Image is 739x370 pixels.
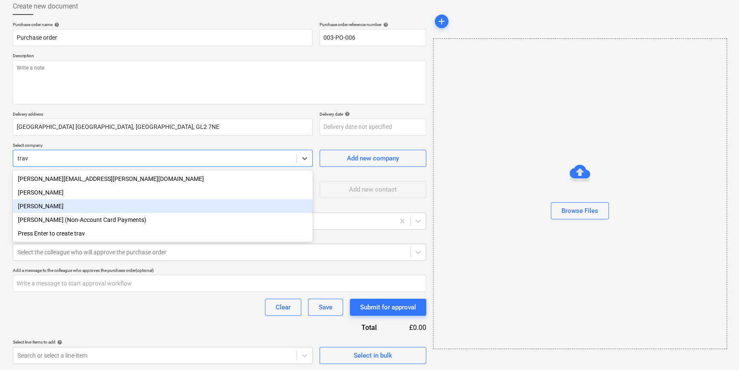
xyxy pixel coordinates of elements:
p: Description [13,53,426,60]
button: Save [308,299,343,316]
div: travis [13,186,313,199]
span: help [381,22,388,27]
div: Browse Files [562,205,598,216]
div: Delivery date [320,111,426,117]
p: Delivery address [13,111,313,119]
div: Add a message to the colleague who approves the purchase order (optional) [13,268,426,273]
div: £0.00 [390,323,426,332]
input: Delivery address [13,119,313,136]
input: Write a message to start approval workflow [13,275,426,292]
div: [PERSON_NAME] (Non-Account Card Payments) [13,213,313,227]
span: help [52,22,59,27]
input: Reference number [320,29,426,46]
iframe: Chat Widget [696,329,739,370]
button: Clear [265,299,301,316]
span: Create new document [13,1,78,12]
div: Travis Perkins (Non-Account Card Payments) [13,213,313,227]
div: Submit for approval [360,302,416,313]
span: help [343,111,350,117]
span: help [55,340,62,345]
p: Select company [13,143,313,150]
div: [PERSON_NAME] [13,199,313,213]
div: Purchase order reference number [320,22,426,27]
div: Select in bulk [354,350,392,361]
div: Travis Perkins [13,199,313,213]
div: Press Enter to create trav [13,227,313,240]
div: Total [315,323,390,332]
div: Save [319,302,332,313]
button: Select in bulk [320,347,426,364]
div: [PERSON_NAME][EMAIL_ADDRESS][PERSON_NAME][DOMAIN_NAME] [13,172,313,186]
div: Browse Files [433,38,727,349]
div: ellie.baker@travisperkins.co.uk [13,172,313,186]
div: Clear [276,302,291,313]
div: Purchase order name [13,22,313,27]
button: Add new company [320,150,426,167]
span: add [436,16,447,26]
div: [PERSON_NAME] [13,186,313,199]
input: Delivery date not specified [320,119,426,136]
div: Select line-items to add [13,339,313,345]
div: Add new company [347,153,399,164]
button: Submit for approval [350,299,426,316]
input: Document name [13,29,313,46]
button: Browse Files [551,202,609,219]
